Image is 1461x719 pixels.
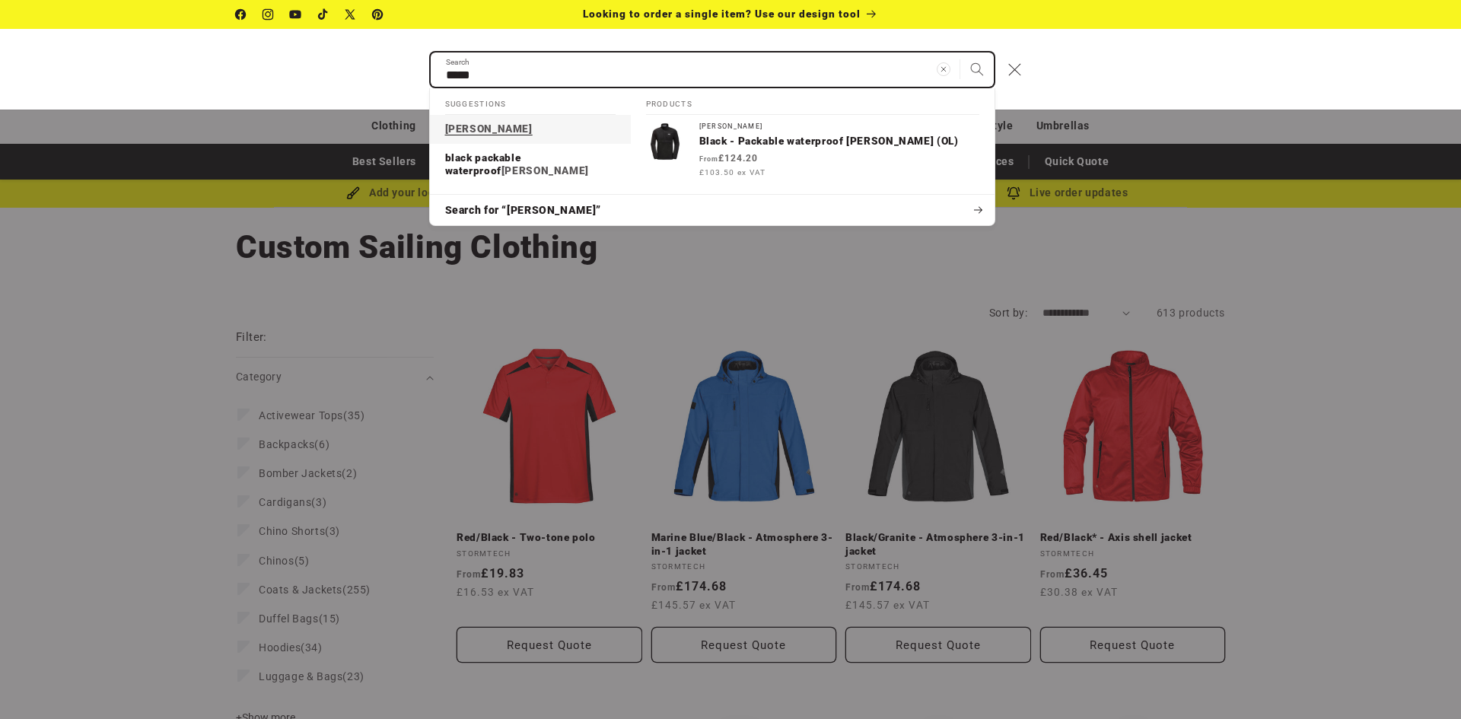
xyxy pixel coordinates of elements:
[631,115,995,186] a: [PERSON_NAME]Black - Packable waterproof [PERSON_NAME] (OL) From£124.20 £103.50 ex VAT
[445,88,616,116] h2: Suggestions
[646,122,684,161] img: Packable waterproof smock (OL)
[445,122,533,136] p: smock
[583,8,861,20] span: Looking to order a single item? Use our design tool
[960,52,994,86] button: Search
[699,122,979,131] div: [PERSON_NAME]
[699,155,718,163] span: From
[445,151,616,178] p: black packable waterproof smock
[430,144,631,186] a: black packable waterproof smock
[998,52,1032,86] button: Close
[445,203,601,218] span: Search for “[PERSON_NAME]”
[927,52,960,86] button: Clear search term
[445,151,521,177] span: black packable waterproof
[430,115,631,144] a: smock
[1207,555,1461,719] iframe: Chat Widget
[445,122,533,135] mark: [PERSON_NAME]
[501,164,589,177] mark: [PERSON_NAME]
[699,167,766,178] span: £103.50 ex VAT
[699,135,979,148] p: Black - Packable waterproof [PERSON_NAME] (OL)
[699,153,758,164] strong: £124.20
[646,88,979,116] h2: Products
